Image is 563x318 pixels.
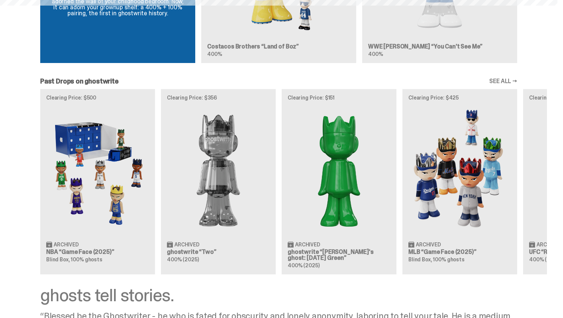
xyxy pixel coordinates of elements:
span: 400% [207,51,222,57]
span: 400% (2025) [167,256,199,263]
span: Archived [537,242,562,247]
a: Clearing Price: $151 Schrödinger's ghost: Sunday Green Archived [282,89,396,274]
span: 400% (2025) [529,256,561,263]
a: Clearing Price: $425 Game Face (2025) Archived [402,89,517,274]
h3: MLB “Game Face (2025)” [408,249,511,255]
span: Blind Box, [46,256,70,263]
h2: Past Drops on ghostwrite [40,78,118,85]
span: 400% [368,51,383,57]
img: Game Face (2025) [408,106,511,235]
span: 400% (2025) [288,262,319,269]
span: Archived [416,242,441,247]
span: Archived [54,242,79,247]
span: Blind Box, [408,256,432,263]
p: Clearing Price: $356 [167,95,270,100]
h3: ghostwrite “[PERSON_NAME]'s ghost: [DATE] Green” [288,249,390,261]
div: ghosts tell stories. [40,286,517,304]
p: Clearing Price: $500 [46,95,149,100]
img: Two [167,106,270,235]
span: 100% ghosts [71,256,102,263]
p: Clearing Price: $151 [288,95,390,100]
span: Archived [295,242,320,247]
img: Game Face (2025) [46,106,149,235]
a: SEE ALL → [489,78,517,84]
a: Clearing Price: $356 Two Archived [161,89,276,274]
a: Clearing Price: $500 Game Face (2025) Archived [40,89,155,274]
span: Archived [174,242,199,247]
img: Schrödinger's ghost: Sunday Green [288,106,390,235]
h3: ghostwrite “Two” [167,249,270,255]
h3: Costacos Brothers “Land of Boz” [207,44,350,50]
h3: WWE [PERSON_NAME] “You Can't See Me” [368,44,511,50]
h3: NBA “Game Face (2025)” [46,249,149,255]
span: 100% ghosts [433,256,464,263]
p: Clearing Price: $425 [408,95,511,100]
